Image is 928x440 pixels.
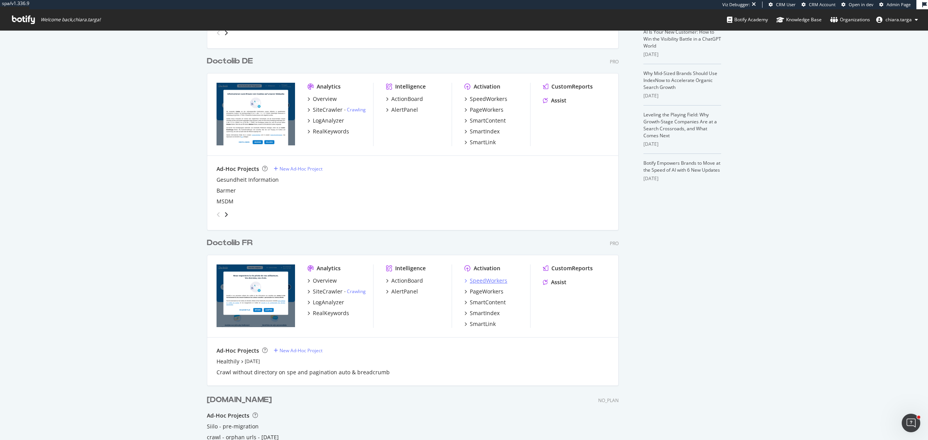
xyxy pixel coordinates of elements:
div: Assist [551,278,566,286]
div: Analytics [317,264,341,272]
a: Botify Academy [727,9,768,30]
a: PageWorkers [464,106,503,114]
div: Ad-Hoc Projects [217,165,259,173]
a: CustomReports [543,83,593,90]
div: [DATE] [643,51,721,58]
div: angle-left [213,27,223,39]
div: RealKeywords [313,309,349,317]
div: AlertPanel [391,288,418,295]
div: Botify Academy [727,16,768,24]
a: Open in dev [841,2,873,8]
a: SiteCrawler- Crawling [307,288,366,295]
span: Open in dev [849,2,873,7]
div: [DATE] [643,141,721,148]
div: New Ad-Hoc Project [280,347,322,354]
a: Crawling [347,288,366,295]
a: SpeedWorkers [464,277,507,285]
span: CRM User [776,2,796,7]
a: SmartLink [464,320,496,328]
a: Leveling the Playing Field: Why Growth-Stage Companies Are at a Search Crossroads, and What Comes... [643,111,717,139]
a: CRM Account [802,2,836,8]
div: CustomReports [551,83,593,90]
div: SiteCrawler [313,288,343,295]
a: Siilo - pre-migration [207,423,259,430]
a: AlertPanel [386,106,418,114]
img: doctolib.fr [217,264,295,327]
a: SmartIndex [464,309,500,317]
a: MSDM [217,198,234,205]
a: SmartLink [464,138,496,146]
div: Organizations [830,16,870,24]
div: angle-right [223,211,229,218]
img: doctolib.de [217,83,295,145]
a: Overview [307,95,337,103]
div: ActionBoard [391,95,423,103]
div: angle-right [223,29,229,37]
div: - [344,106,366,113]
a: Doctolib DE [207,56,256,67]
a: CRM User [769,2,796,8]
a: RealKeywords [307,128,349,135]
div: angle-left [213,208,223,221]
div: PageWorkers [470,106,503,114]
div: - [344,288,366,295]
div: Analytics [317,83,341,90]
a: AlertPanel [386,288,418,295]
div: LogAnalyzer [313,117,344,124]
div: Ad-Hoc Projects [207,412,249,420]
a: Admin Page [879,2,911,8]
div: Viz Debugger: [722,2,750,8]
div: Overview [313,95,337,103]
button: chiara.targa [870,14,924,26]
div: SmartContent [470,117,506,124]
div: SmartIndex [470,309,500,317]
div: SmartLink [470,138,496,146]
div: Doctolib FR [207,237,252,249]
a: [DATE] [245,358,260,365]
div: SpeedWorkers [470,95,507,103]
a: Barmer [217,187,236,194]
a: RealKeywords [307,309,349,317]
a: Crawl without directory on spe and pagination auto & breadcrumb [217,368,390,376]
a: Botify Empowers Brands to Move at the Speed of AI with 6 New Updates [643,160,720,173]
a: Knowledge Base [776,9,822,30]
a: ActionBoard [386,95,423,103]
span: Admin Page [887,2,911,7]
div: PageWorkers [470,288,503,295]
a: Healthily [217,358,239,365]
div: Intelligence [395,83,426,90]
div: Pro [610,58,619,65]
div: [DOMAIN_NAME] [207,394,272,406]
div: SmartLink [470,320,496,328]
a: AI Is Your New Customer: How to Win the Visibility Battle in a ChatGPT World [643,29,721,49]
div: Knowledge Base [776,16,822,24]
div: SpeedWorkers [470,277,507,285]
div: New Ad-Hoc Project [280,165,322,172]
a: Gesundheit Information [217,176,279,184]
div: CustomReports [551,264,593,272]
div: LogAnalyzer [313,298,344,306]
div: Doctolib DE [207,56,253,67]
a: LogAnalyzer [307,117,344,124]
span: CRM Account [809,2,836,7]
div: ActionBoard [391,277,423,285]
div: Overview [313,277,337,285]
a: New Ad-Hoc Project [274,165,322,172]
a: Why Mid-Sized Brands Should Use IndexNow to Accelerate Organic Search Growth [643,70,717,90]
a: Assist [543,278,566,286]
div: [DATE] [643,92,721,99]
div: [DATE] [643,175,721,182]
div: NO_PLAN [598,397,619,404]
a: SmartIndex [464,128,500,135]
iframe: Intercom live chat [902,414,920,432]
div: Activation [474,83,500,90]
div: Activation [474,264,500,272]
a: SmartContent [464,298,506,306]
a: Crawling [347,106,366,113]
a: ActionBoard [386,277,423,285]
